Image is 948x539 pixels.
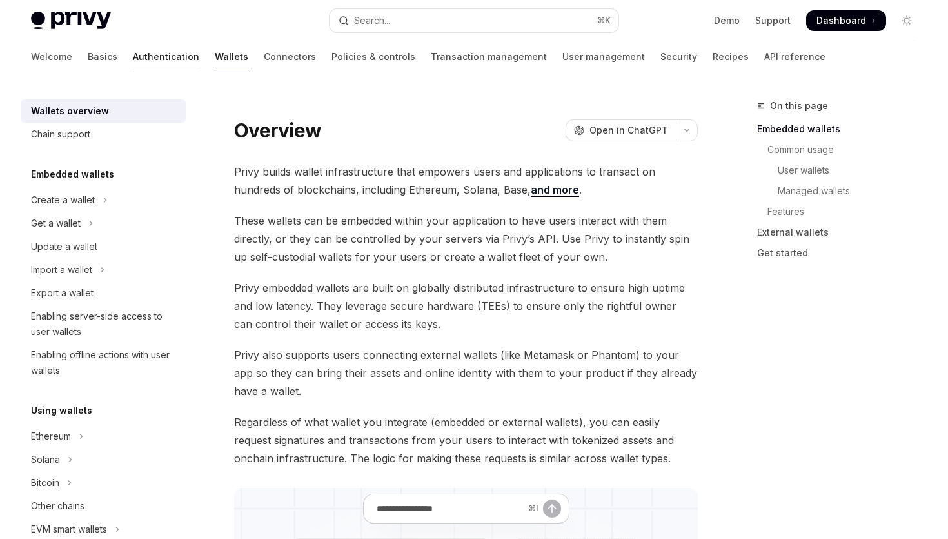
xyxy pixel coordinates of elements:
span: Privy embedded wallets are built on globally distributed infrastructure to ensure high uptime and... [234,279,698,333]
button: Toggle Import a wallet section [21,258,186,281]
a: Managed wallets [757,181,927,201]
div: Search... [354,13,390,28]
a: Basics [88,41,117,72]
div: Solana [31,452,60,467]
span: ⌘ K [597,15,611,26]
button: Toggle Solana section [21,448,186,471]
span: Privy also supports users connecting external wallets (like Metamask or Phantom) to your app so t... [234,346,698,400]
h1: Overview [234,119,321,142]
a: Authentication [133,41,199,72]
div: Enabling offline actions with user wallets [31,347,178,378]
a: Security [660,41,697,72]
a: Connectors [264,41,316,72]
button: Toggle dark mode [896,10,917,31]
button: Toggle Create a wallet section [21,188,186,212]
a: Export a wallet [21,281,186,305]
a: Common usage [757,139,927,160]
a: Demo [714,14,740,27]
a: Features [757,201,927,222]
div: Bitcoin [31,475,59,491]
a: Chain support [21,123,186,146]
a: Get started [757,243,927,263]
button: Toggle Bitcoin section [21,471,186,494]
div: Ethereum [31,429,71,444]
a: Welcome [31,41,72,72]
span: On this page [770,98,828,114]
a: Enabling server-side access to user wallets [21,305,186,343]
a: Transaction management [431,41,547,72]
h5: Embedded wallets [31,167,114,182]
div: Enabling server-side access to user wallets [31,309,178,340]
a: API reference [764,41,825,72]
div: Export a wallet [31,285,94,301]
div: Import a wallet [31,262,92,278]
a: Dashboard [806,10,886,31]
input: Ask a question... [377,494,523,523]
a: Policies & controls [331,41,415,72]
h5: Using wallets [31,403,92,418]
a: Other chains [21,494,186,518]
span: These wallets can be embedded within your application to have users interact with them directly, ... [234,212,698,266]
div: Update a wallet [31,239,97,254]
button: Toggle Get a wallet section [21,212,186,235]
div: Wallets overview [31,103,109,119]
a: External wallets [757,222,927,243]
button: Toggle Ethereum section [21,425,186,448]
button: Open search [330,9,618,32]
span: Regardless of what wallet you integrate (embedded or external wallets), you can easily request si... [234,413,698,467]
span: Privy builds wallet infrastructure that empowers users and applications to transact on hundreds o... [234,163,698,199]
div: Chain support [31,127,90,142]
a: Embedded wallets [757,119,927,139]
img: light logo [31,12,111,30]
a: Update a wallet [21,235,186,258]
a: Support [755,14,791,27]
button: Send message [543,500,561,518]
div: EVM smart wallets [31,522,107,537]
a: Wallets overview [21,99,186,123]
span: Open in ChatGPT [589,124,668,137]
div: Get a wallet [31,216,81,231]
button: Open in ChatGPT [566,119,676,141]
a: Enabling offline actions with user wallets [21,343,186,382]
a: Recipes [713,41,749,72]
a: User management [562,41,645,72]
a: User wallets [757,160,927,181]
div: Other chains [31,498,84,514]
a: and more [531,183,579,197]
a: Wallets [215,41,248,72]
div: Create a wallet [31,192,95,208]
span: Dashboard [816,14,866,27]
